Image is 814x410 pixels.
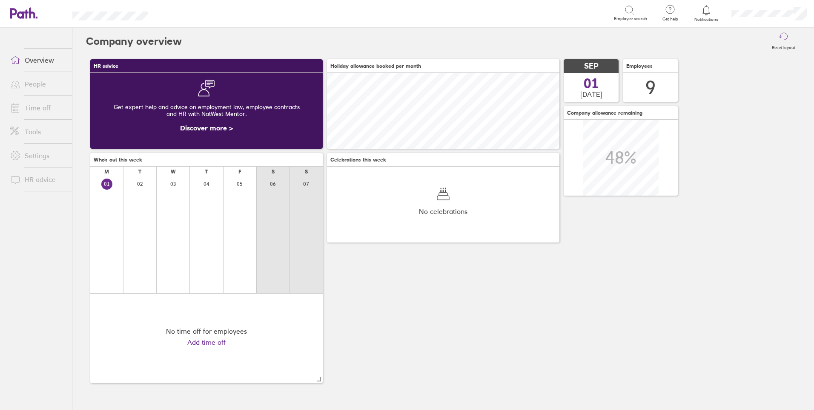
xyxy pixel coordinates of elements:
a: Time off [3,99,72,116]
div: T [138,169,141,175]
div: T [205,169,208,175]
span: Who's out this week [94,157,142,163]
div: Search [171,9,192,17]
a: HR advice [3,171,72,188]
a: Settings [3,147,72,164]
div: No time off for employees [166,327,247,335]
span: No celebrations [419,208,467,215]
span: Employee search [614,16,647,21]
div: S [305,169,308,175]
button: Reset layout [767,28,800,55]
span: SEP [584,62,599,71]
div: F [238,169,241,175]
span: 01 [584,77,599,90]
span: Celebrations this week [330,157,386,163]
div: Get expert help and advice on employment law, employee contracts and HR with NatWest Mentor. [97,97,316,124]
div: M [104,169,109,175]
span: Get help [656,17,684,22]
a: People [3,75,72,92]
a: Add time off [187,338,226,346]
span: Company allowance remaining [567,110,642,116]
span: [DATE] [580,90,602,98]
div: 9 [645,77,656,98]
div: W [171,169,176,175]
div: S [272,169,275,175]
a: Notifications [693,4,720,22]
span: Employees [626,63,653,69]
label: Reset layout [767,43,800,50]
a: Tools [3,123,72,140]
a: Overview [3,52,72,69]
span: Holiday allowance booked per month [330,63,421,69]
h2: Company overview [86,28,182,55]
span: Notifications [693,17,720,22]
a: Discover more > [180,124,233,132]
span: HR advice [94,63,118,69]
